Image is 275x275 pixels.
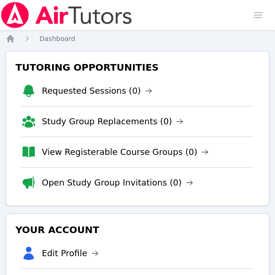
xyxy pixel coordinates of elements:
a: Dashboard [39,34,75,43]
nav: Breadcrumb [6,34,269,43]
a: Edit Profile [42,247,99,260]
a: Study Group Replacements (0) [42,115,183,128]
h3: Your Account [14,221,261,238]
a: Open Study Group Invitations (0) [42,176,193,189]
h3: Tutoring Opportunities [14,59,261,76]
a: Requested Sessions (0) [42,84,152,97]
a: View Registerable Course Groups (0) [42,146,209,159]
span: Dashboard [39,35,75,42]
